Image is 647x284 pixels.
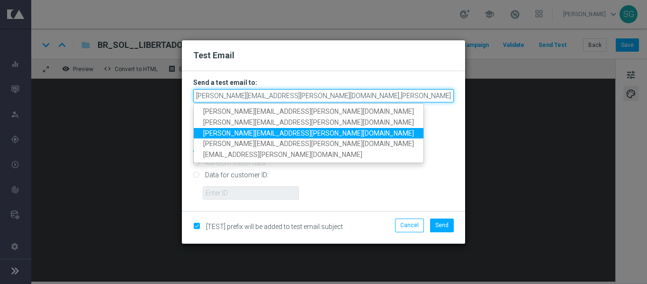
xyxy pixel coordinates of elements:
[203,186,299,200] input: Enter ID
[194,150,423,161] a: [EMAIL_ADDRESS][PERSON_NAME][DOMAIN_NAME]
[203,151,362,159] span: [EMAIL_ADDRESS][PERSON_NAME][DOMAIN_NAME]
[193,50,454,61] h2: Test Email
[203,129,414,137] span: [PERSON_NAME][EMAIL_ADDRESS][PERSON_NAME][DOMAIN_NAME]
[194,117,423,128] a: [PERSON_NAME][EMAIL_ADDRESS][PERSON_NAME][DOMAIN_NAME]
[435,222,449,229] span: Send
[203,119,414,126] span: [PERSON_NAME][EMAIL_ADDRESS][PERSON_NAME][DOMAIN_NAME]
[194,128,423,139] a: [PERSON_NAME][EMAIL_ADDRESS][PERSON_NAME][DOMAIN_NAME]
[203,140,414,148] span: [PERSON_NAME][EMAIL_ADDRESS][PERSON_NAME][DOMAIN_NAME]
[430,219,454,232] button: Send
[395,219,424,232] button: Cancel
[193,78,454,87] h3: Send a test email to:
[194,106,423,117] a: [PERSON_NAME][EMAIL_ADDRESS][PERSON_NAME][DOMAIN_NAME]
[194,139,423,150] a: [PERSON_NAME][EMAIL_ADDRESS][PERSON_NAME][DOMAIN_NAME]
[203,108,414,115] span: [PERSON_NAME][EMAIL_ADDRESS][PERSON_NAME][DOMAIN_NAME]
[206,223,343,230] span: [TEST] prefix will be added to test email subject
